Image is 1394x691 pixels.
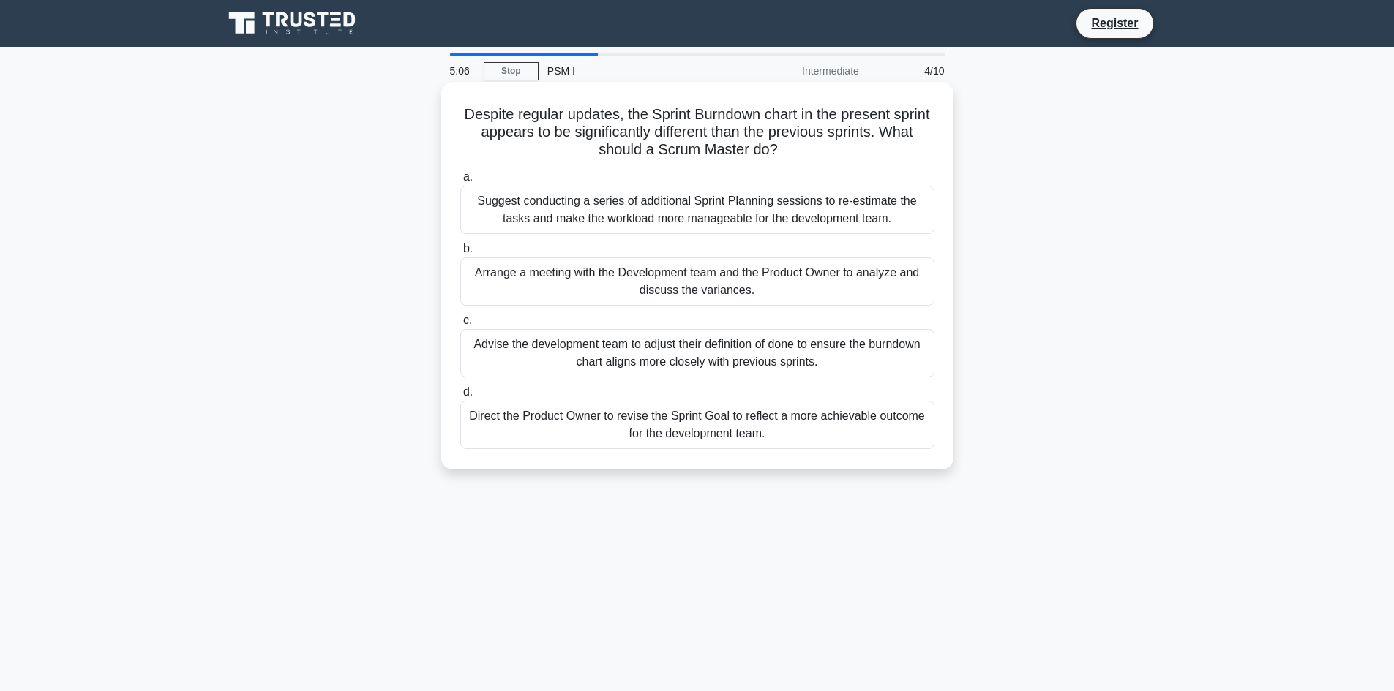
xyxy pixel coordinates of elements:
span: c. [463,314,472,326]
div: 4/10 [868,56,953,86]
div: Intermediate [740,56,868,86]
div: Arrange a meeting with the Development team and the Product Owner to analyze and discuss the vari... [460,257,934,306]
div: Advise the development team to adjust their definition of done to ensure the burndown chart align... [460,329,934,377]
a: Register [1082,14,1147,32]
a: Stop [484,62,539,80]
span: b. [463,242,473,254]
div: PSM I [539,56,740,86]
div: Direct the Product Owner to revise the Sprint Goal to reflect a more achievable outcome for the d... [460,401,934,449]
div: 5:06 [441,56,484,86]
span: a. [463,170,473,183]
h5: Despite regular updates, the Sprint Burndown chart in the present sprint appears to be significan... [459,105,936,159]
div: Suggest conducting a series of additional Sprint Planning sessions to re-estimate the tasks and m... [460,186,934,234]
span: d. [463,385,473,398]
